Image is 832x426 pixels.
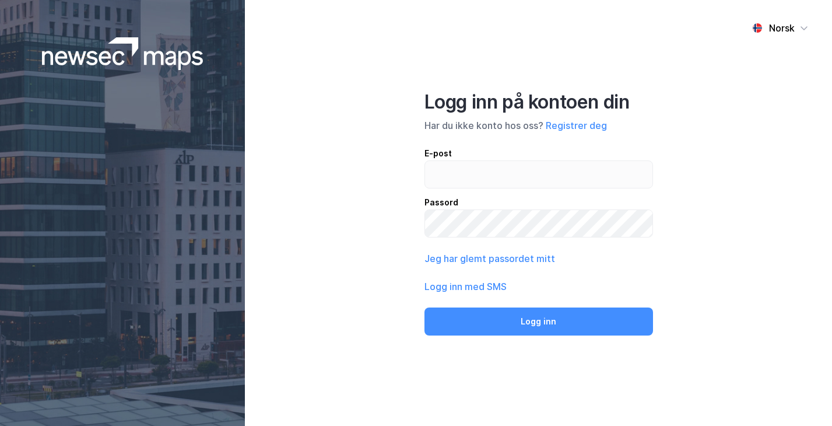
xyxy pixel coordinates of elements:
button: Logg inn [424,308,653,336]
button: Logg inn med SMS [424,280,507,294]
div: E-post [424,146,653,160]
img: logoWhite.bf58a803f64e89776f2b079ca2356427.svg [42,37,203,70]
button: Jeg har glemt passordet mitt [424,252,555,266]
div: Logg inn på kontoen din [424,90,653,114]
div: Har du ikke konto hos oss? [424,118,653,132]
div: Passord [424,195,653,209]
div: Norsk [769,21,795,35]
button: Registrer deg [546,118,607,132]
